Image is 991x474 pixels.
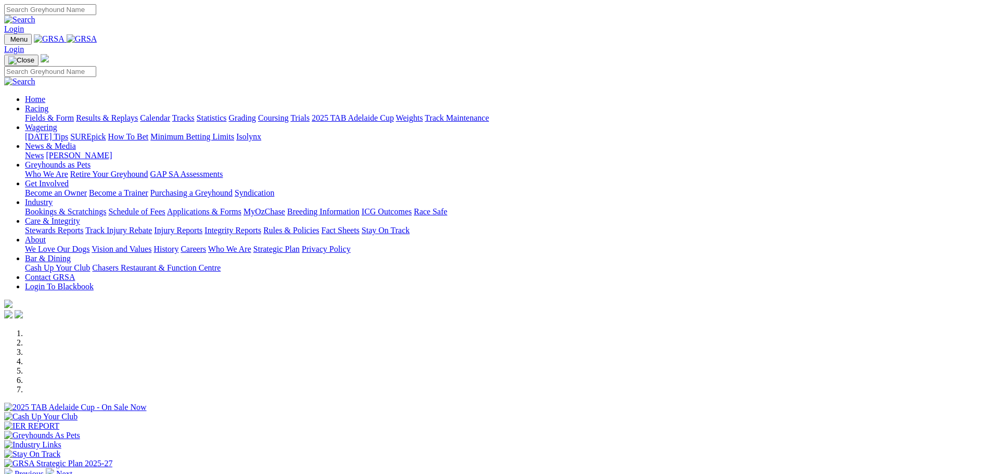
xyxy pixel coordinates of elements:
div: Wagering [25,132,987,142]
div: News & Media [25,151,987,160]
img: logo-grsa-white.png [41,54,49,62]
a: How To Bet [108,132,149,141]
a: Become a Trainer [89,188,148,197]
a: Fact Sheets [321,226,359,235]
a: Tracks [172,113,195,122]
a: Privacy Policy [302,245,351,253]
a: Chasers Restaurant & Function Centre [92,263,221,272]
a: Applications & Forms [167,207,241,216]
a: Race Safe [414,207,447,216]
input: Search [4,66,96,77]
a: Stewards Reports [25,226,83,235]
a: Breeding Information [287,207,359,216]
a: We Love Our Dogs [25,245,89,253]
a: Coursing [258,113,289,122]
a: Care & Integrity [25,216,80,225]
div: Racing [25,113,987,123]
button: Toggle navigation [4,55,38,66]
div: Industry [25,207,987,216]
a: Minimum Betting Limits [150,132,234,141]
a: Statistics [197,113,227,122]
a: News & Media [25,142,76,150]
img: Cash Up Your Club [4,412,78,421]
a: MyOzChase [243,207,285,216]
a: Contact GRSA [25,273,75,281]
a: Bookings & Scratchings [25,207,106,216]
div: Get Involved [25,188,987,198]
a: Get Involved [25,179,69,188]
img: Close [8,56,34,65]
a: Stay On Track [362,226,409,235]
img: Search [4,15,35,24]
a: History [153,245,178,253]
img: GRSA [34,34,65,44]
div: Greyhounds as Pets [25,170,987,179]
img: GRSA Strategic Plan 2025-27 [4,459,112,468]
a: Weights [396,113,423,122]
a: Trials [290,113,310,122]
a: Fields & Form [25,113,74,122]
a: Results & Replays [76,113,138,122]
img: 2025 TAB Adelaide Cup - On Sale Now [4,403,147,412]
a: Purchasing a Greyhound [150,188,233,197]
a: Track Maintenance [425,113,489,122]
img: twitter.svg [15,310,23,318]
div: About [25,245,987,254]
a: Cash Up Your Club [25,263,90,272]
img: Search [4,77,35,86]
a: ICG Outcomes [362,207,411,216]
a: Track Injury Rebate [85,226,152,235]
span: Menu [10,35,28,43]
img: GRSA [67,34,97,44]
a: Login [4,24,24,33]
img: Greyhounds As Pets [4,431,80,440]
div: Care & Integrity [25,226,987,235]
a: Careers [181,245,206,253]
a: Who We Are [25,170,68,178]
input: Search [4,4,96,15]
img: logo-grsa-white.png [4,300,12,308]
a: Retire Your Greyhound [70,170,148,178]
a: Grading [229,113,256,122]
button: Toggle navigation [4,34,32,45]
a: Bar & Dining [25,254,71,263]
a: About [25,235,46,244]
a: Vision and Values [92,245,151,253]
a: Industry [25,198,53,207]
a: Syndication [235,188,274,197]
a: News [25,151,44,160]
a: Become an Owner [25,188,87,197]
a: Strategic Plan [253,245,300,253]
a: Who We Are [208,245,251,253]
a: SUREpick [70,132,106,141]
a: Rules & Policies [263,226,319,235]
a: Injury Reports [154,226,202,235]
a: GAP SA Assessments [150,170,223,178]
div: Bar & Dining [25,263,987,273]
img: IER REPORT [4,421,59,431]
a: Greyhounds as Pets [25,160,91,169]
a: Wagering [25,123,57,132]
a: Racing [25,104,48,113]
a: Integrity Reports [204,226,261,235]
a: [PERSON_NAME] [46,151,112,160]
a: Home [25,95,45,104]
a: 2025 TAB Adelaide Cup [312,113,394,122]
a: Login [4,45,24,54]
a: Calendar [140,113,170,122]
a: Isolynx [236,132,261,141]
a: Schedule of Fees [108,207,165,216]
img: Stay On Track [4,450,60,459]
a: Login To Blackbook [25,282,94,291]
a: [DATE] Tips [25,132,68,141]
img: Industry Links [4,440,61,450]
img: facebook.svg [4,310,12,318]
